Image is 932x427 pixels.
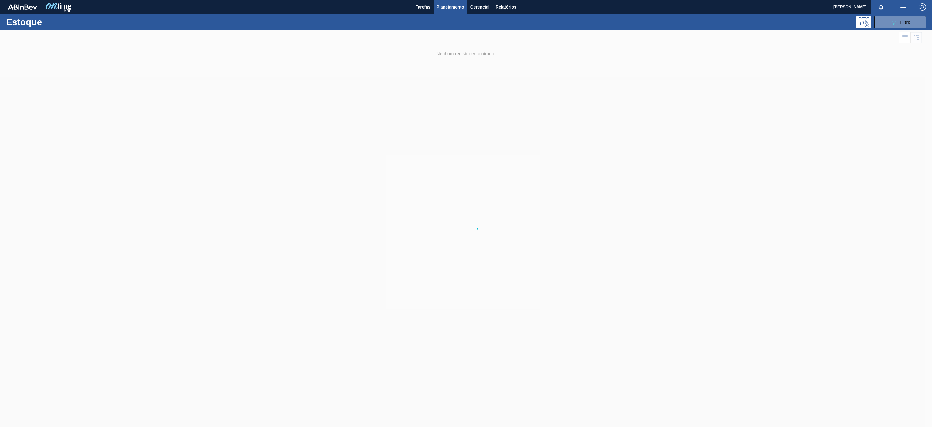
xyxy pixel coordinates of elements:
[416,3,431,11] span: Tarefas
[874,16,926,28] button: Filtro
[871,3,891,11] button: Notificações
[437,3,464,11] span: Planejamento
[470,3,490,11] span: Gerencial
[899,3,907,11] img: userActions
[8,4,37,10] img: TNhmsLtSVTkK8tSr43FrP2fwEKptu5GPRR3wAAAABJRU5ErkJggg==
[900,20,910,25] span: Filtro
[496,3,516,11] span: Relatórios
[856,16,871,28] div: Pogramando: nenhum usuário selecionado
[6,19,103,26] h1: Estoque
[919,3,926,11] img: Logout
